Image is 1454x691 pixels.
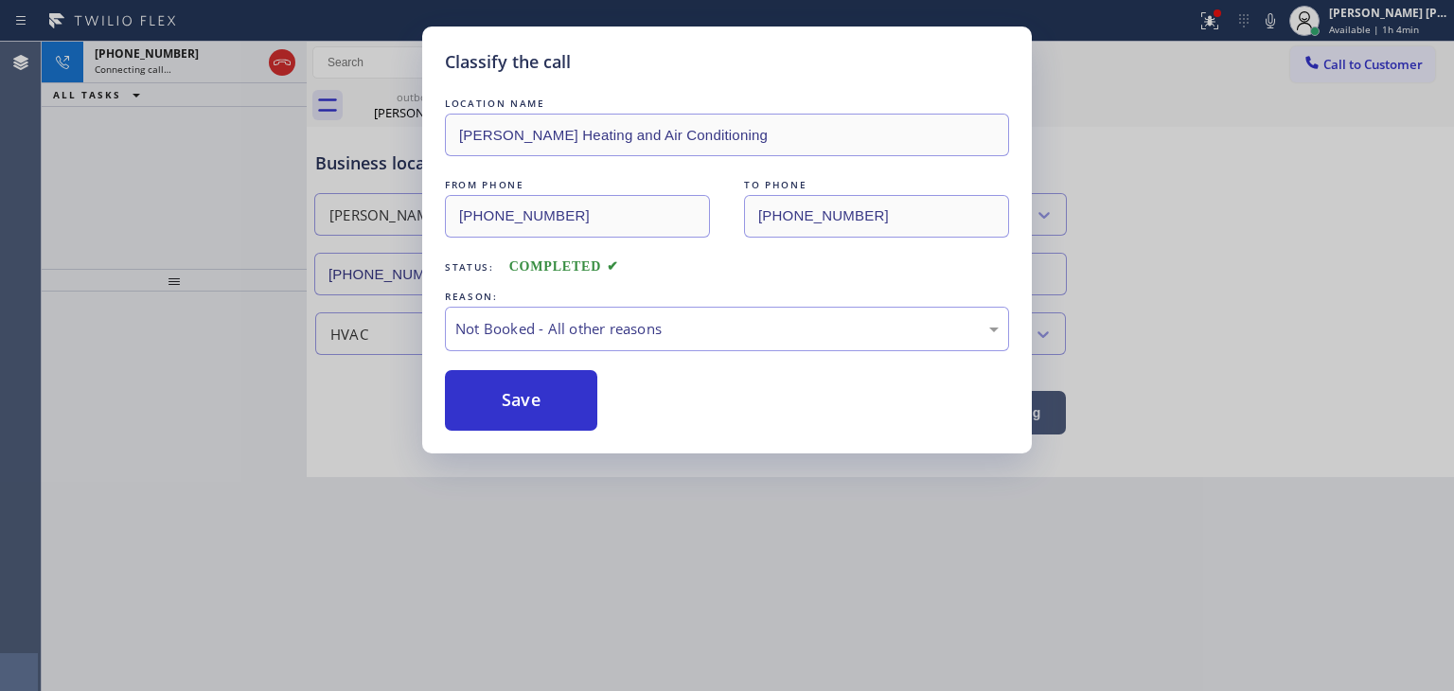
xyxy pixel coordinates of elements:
[445,49,571,75] h5: Classify the call
[445,175,710,195] div: FROM PHONE
[445,260,494,274] span: Status:
[445,370,597,431] button: Save
[744,175,1009,195] div: TO PHONE
[445,195,710,238] input: From phone
[509,259,619,274] span: COMPLETED
[445,287,1009,307] div: REASON:
[455,318,999,340] div: Not Booked - All other reasons
[744,195,1009,238] input: To phone
[445,94,1009,114] div: LOCATION NAME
